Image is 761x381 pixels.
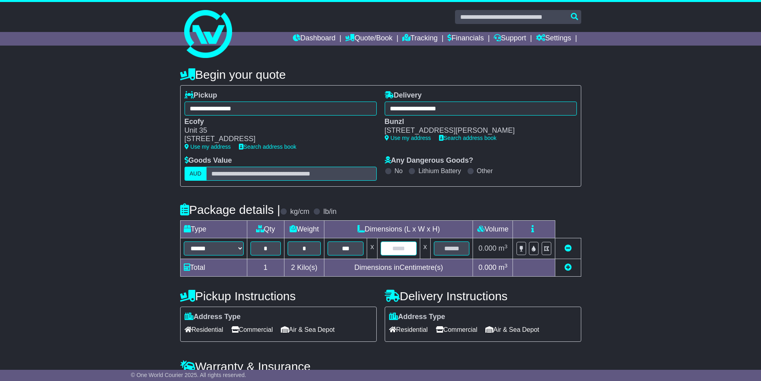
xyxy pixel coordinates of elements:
[290,207,309,216] label: kg/cm
[479,263,497,271] span: 0.000
[185,118,369,126] div: Ecofy
[185,144,231,150] a: Use my address
[180,203,280,216] h4: Package details |
[281,323,335,336] span: Air & Sea Depot
[293,32,336,46] a: Dashboard
[395,167,403,175] label: No
[385,289,581,303] h4: Delivery Instructions
[239,144,296,150] a: Search address book
[185,135,369,144] div: [STREET_ADDRESS]
[385,126,569,135] div: [STREET_ADDRESS][PERSON_NAME]
[185,156,232,165] label: Goods Value
[131,372,246,378] span: © One World Courier 2025. All rights reserved.
[180,259,247,277] td: Total
[385,91,422,100] label: Delivery
[477,167,493,175] label: Other
[323,207,336,216] label: lb/in
[180,221,247,238] td: Type
[436,323,477,336] span: Commercial
[499,263,508,271] span: m
[185,126,369,135] div: Unit 35
[439,135,497,141] a: Search address book
[345,32,392,46] a: Quote/Book
[324,221,473,238] td: Dimensions (L x W x H)
[247,259,284,277] td: 1
[479,244,497,252] span: 0.000
[231,323,273,336] span: Commercial
[564,244,572,252] a: Remove this item
[324,259,473,277] td: Dimensions in Centimetre(s)
[180,360,581,373] h4: Warranty & Insurance
[284,259,324,277] td: Kilo(s)
[536,32,571,46] a: Settings
[385,118,569,126] div: Bunzl
[485,323,539,336] span: Air & Sea Depot
[291,263,295,271] span: 2
[505,243,508,249] sup: 3
[402,32,437,46] a: Tracking
[180,68,581,81] h4: Begin your quote
[247,221,284,238] td: Qty
[420,238,430,259] td: x
[499,244,508,252] span: m
[284,221,324,238] td: Weight
[447,32,484,46] a: Financials
[385,135,431,141] a: Use my address
[185,313,241,321] label: Address Type
[389,313,445,321] label: Address Type
[564,263,572,271] a: Add new item
[505,263,508,269] sup: 3
[494,32,526,46] a: Support
[185,167,207,181] label: AUD
[473,221,513,238] td: Volume
[389,323,428,336] span: Residential
[185,91,217,100] label: Pickup
[385,156,473,165] label: Any Dangerous Goods?
[418,167,461,175] label: Lithium Battery
[180,289,377,303] h4: Pickup Instructions
[185,323,223,336] span: Residential
[367,238,378,259] td: x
